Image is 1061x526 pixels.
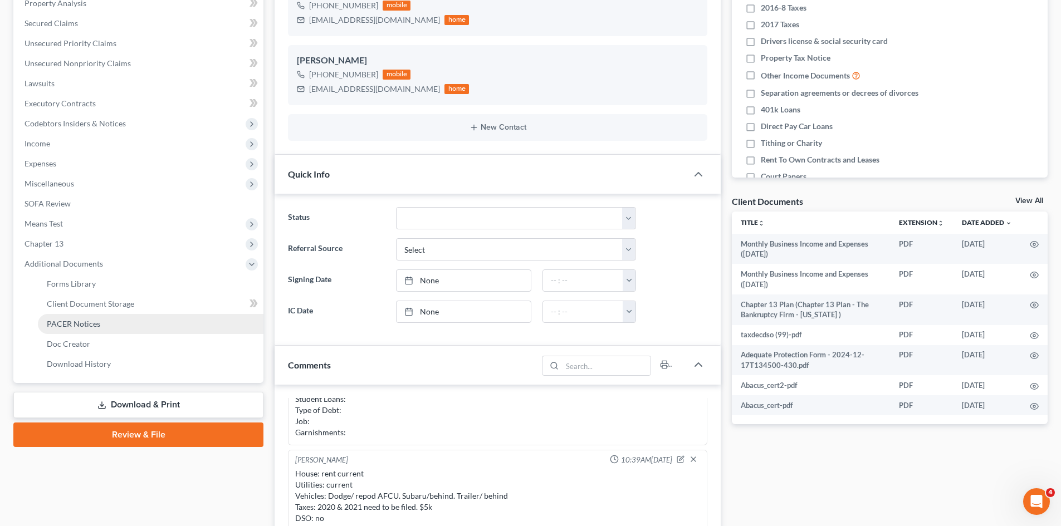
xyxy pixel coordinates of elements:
[288,360,331,370] span: Comments
[25,259,103,268] span: Additional Documents
[563,356,651,375] input: Search...
[890,234,953,264] td: PDF
[890,345,953,376] td: PDF
[761,121,833,132] span: Direct Pay Car Loans
[16,53,263,73] a: Unsecured Nonpriority Claims
[309,1,378,10] span: [PHONE_NUMBER]
[16,94,263,114] a: Executory Contracts
[25,58,131,68] span: Unsecured Nonpriority Claims
[732,375,890,395] td: Abacus_cert2-pdf
[1015,197,1043,205] a: View All
[1023,488,1050,515] iframe: Intercom live chat
[761,104,800,115] span: 401k Loans
[732,195,803,207] div: Client Documents
[543,270,623,291] input: -- : --
[47,299,134,308] span: Client Document Storage
[16,13,263,33] a: Secured Claims
[397,270,531,291] a: None
[38,274,263,294] a: Forms Library
[761,19,799,30] span: 2017 Taxes
[309,14,440,26] div: [EMAIL_ADDRESS][DOMAIN_NAME]
[13,422,263,447] a: Review & File
[953,375,1021,395] td: [DATE]
[741,218,765,227] a: Titleunfold_more
[732,325,890,345] td: taxdecdso (99)-pdf
[953,325,1021,345] td: [DATE]
[890,395,953,415] td: PDF
[732,395,890,415] td: Abacus_cert-pdf
[282,207,390,229] label: Status
[25,179,74,188] span: Miscellaneous
[890,264,953,294] td: PDF
[282,269,390,292] label: Signing Date
[621,455,672,465] span: 10:39AM[DATE]
[899,218,944,227] a: Extensionunfold_more
[937,220,944,227] i: unfold_more
[761,87,918,99] span: Separation agreements or decrees of divorces
[25,78,55,88] span: Lawsuits
[47,319,100,328] span: PACER Notices
[282,301,390,323] label: IC Date
[16,194,263,214] a: SOFA Review
[397,301,531,322] a: None
[761,36,888,47] span: Drivers license & social security card
[47,279,96,288] span: Forms Library
[761,137,822,149] span: Tithing or Charity
[758,220,765,227] i: unfold_more
[953,234,1021,264] td: [DATE]
[1005,220,1012,227] i: expand_more
[25,159,56,168] span: Expenses
[732,234,890,264] td: Monthly Business Income and Expenses ([DATE])
[890,375,953,395] td: PDF
[761,171,806,182] span: Court Papers
[25,219,63,228] span: Means Test
[288,169,330,179] span: Quick Info
[962,218,1012,227] a: Date Added expand_more
[25,139,50,148] span: Income
[953,264,1021,294] td: [DATE]
[25,119,126,128] span: Codebtors Insiders & Notices
[309,70,378,79] span: [PHONE_NUMBER]
[25,99,96,108] span: Executory Contracts
[383,70,410,80] div: mobile
[16,33,263,53] a: Unsecured Priority Claims
[761,2,806,13] span: 2016-8 Taxes
[25,239,63,248] span: Chapter 13
[282,238,390,260] label: Referral Source
[543,301,623,322] input: -- : --
[383,1,410,11] div: mobile
[25,38,116,48] span: Unsecured Priority Claims
[38,354,263,374] a: Download History
[297,123,698,132] button: New Contact
[297,54,698,67] div: [PERSON_NAME]
[309,83,440,95] div: [EMAIL_ADDRESS][DOMAIN_NAME]
[732,264,890,294] td: Monthly Business Income and Expenses ([DATE])
[761,52,830,63] span: Property Tax Notice
[13,392,263,418] a: Download & Print
[444,84,469,94] div: home
[732,294,890,325] td: Chapter 13 Plan (Chapter 13 Plan - The Bankruptcy Firm - [US_STATE] )
[953,395,1021,415] td: [DATE]
[761,70,850,81] span: Other Income Documents
[38,334,263,354] a: Doc Creator
[47,359,111,368] span: Download History
[16,73,263,94] a: Lawsuits
[295,455,348,466] div: [PERSON_NAME]
[25,199,71,208] span: SOFA Review
[732,345,890,376] td: Adequate Protection Form - 2024-12-17T134500-430.pdf
[444,15,469,25] div: home
[953,294,1021,325] td: [DATE]
[25,18,78,28] span: Secured Claims
[38,314,263,334] a: PACER Notices
[1046,488,1055,497] span: 4
[953,345,1021,376] td: [DATE]
[890,325,953,345] td: PDF
[890,294,953,325] td: PDF
[47,339,90,348] span: Doc Creator
[38,294,263,314] a: Client Document Storage
[761,154,879,165] span: Rent To Own Contracts and Leases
